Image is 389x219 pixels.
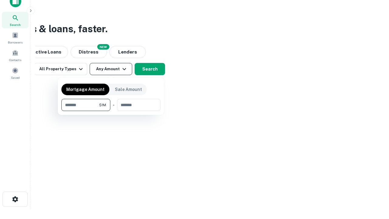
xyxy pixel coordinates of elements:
p: Mortgage Amount [66,86,105,93]
span: $1M [99,102,106,108]
p: Sale Amount [115,86,142,93]
iframe: Chat Widget [359,170,389,200]
div: - [113,99,115,111]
